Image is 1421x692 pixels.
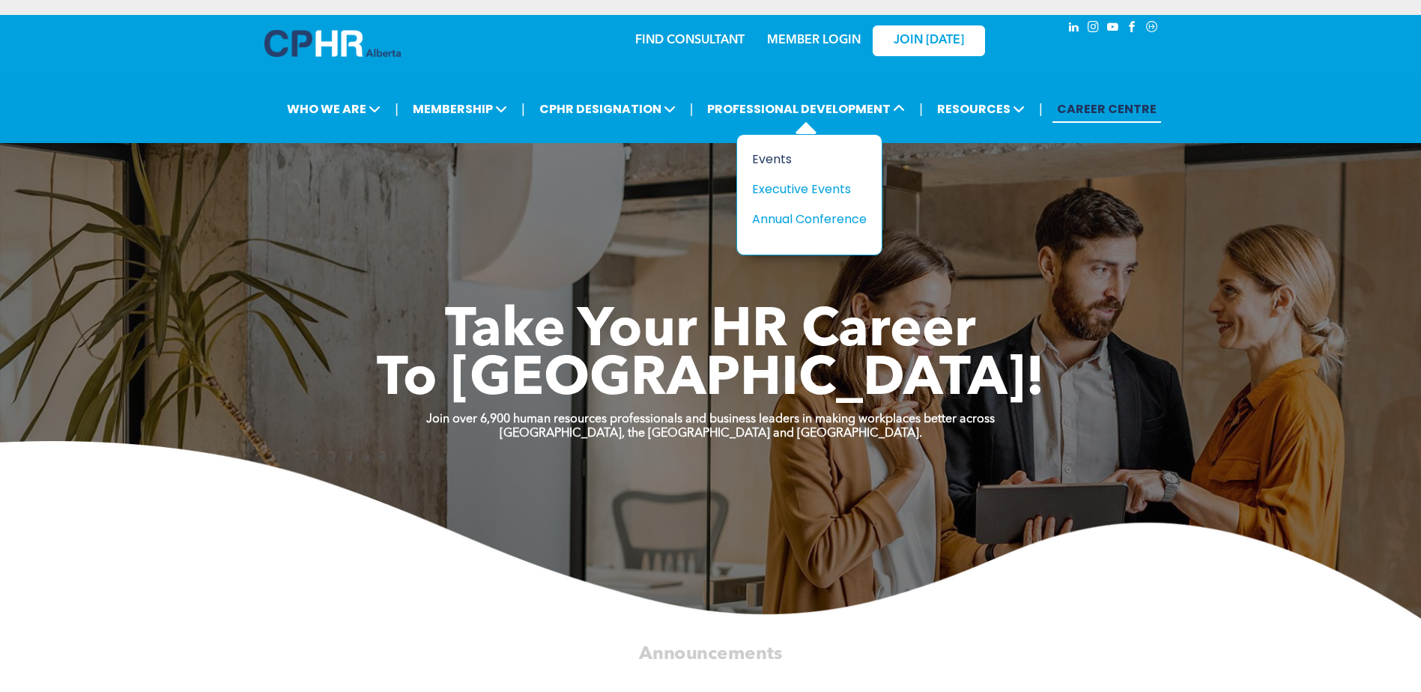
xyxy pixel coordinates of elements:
strong: [GEOGRAPHIC_DATA], the [GEOGRAPHIC_DATA] and [GEOGRAPHIC_DATA]. [500,428,922,440]
a: FIND CONSULTANT [635,34,745,46]
a: linkedin [1066,19,1082,39]
strong: Join over 6,900 human resources professionals and business leaders in making workplaces better ac... [426,413,995,425]
span: MEMBERSHIP [408,95,512,123]
a: instagram [1085,19,1102,39]
span: JOIN [DATE] [894,34,964,48]
li: | [1039,94,1043,124]
a: Events [752,150,867,169]
a: facebook [1124,19,1141,39]
a: Executive Events [752,180,867,198]
li: | [690,94,694,124]
a: MEMBER LOGIN [767,34,861,46]
li: | [919,94,923,124]
div: Annual Conference [752,210,855,228]
li: | [521,94,525,124]
a: youtube [1105,19,1121,39]
span: Take Your HR Career [445,305,976,359]
a: Annual Conference [752,210,867,228]
li: | [395,94,399,124]
span: PROFESSIONAL DEVELOPMENT [703,95,909,123]
span: CPHR DESIGNATION [535,95,680,123]
div: Executive Events [752,180,855,198]
a: Social network [1144,19,1160,39]
a: JOIN [DATE] [873,25,985,56]
a: CAREER CENTRE [1052,95,1161,123]
span: To [GEOGRAPHIC_DATA]! [377,353,1045,407]
span: WHO WE ARE [282,95,385,123]
span: Announcements [639,645,782,663]
img: A blue and white logo for cp alberta [264,30,401,57]
div: Events [752,150,855,169]
span: RESOURCES [933,95,1029,123]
